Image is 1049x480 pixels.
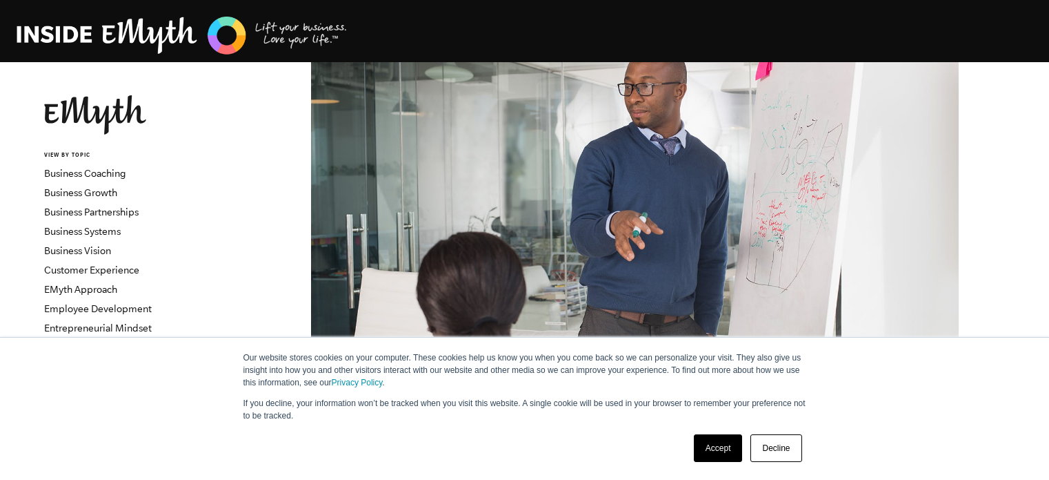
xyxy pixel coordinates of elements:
[44,245,111,256] a: Business Vision
[44,207,139,218] a: Business Partnerships
[332,378,383,387] a: Privacy Policy
[44,151,210,160] h6: VIEW BY TOPIC
[750,434,801,462] a: Decline
[44,226,121,237] a: Business Systems
[44,168,126,179] a: Business Coaching
[17,15,348,57] img: EMyth Business Coaching
[44,187,117,198] a: Business Growth
[44,323,152,334] a: Entrepreneurial Mindset
[44,95,146,135] img: EMyth
[44,284,117,295] a: EMyth Approach
[694,434,743,462] a: Accept
[44,303,152,314] a: Employee Development
[44,265,139,276] a: Customer Experience
[243,352,806,389] p: Our website stores cookies on your computer. These cookies help us know you when you come back so...
[243,397,806,422] p: If you decline, your information won’t be tracked when you visit this website. A single cookie wi...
